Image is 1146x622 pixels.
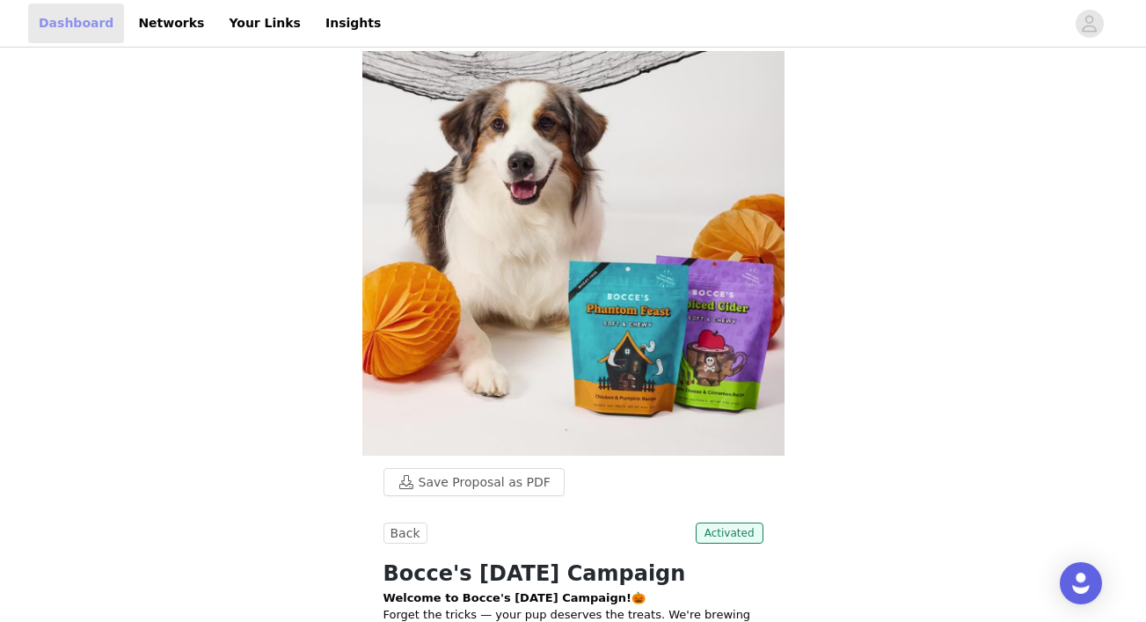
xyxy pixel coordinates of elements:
p: 🎃 [383,589,763,607]
a: Insights [315,4,391,43]
span: Activated [696,523,763,544]
button: Save Proposal as PDF [383,468,565,496]
img: campaign image [362,51,785,456]
div: avatar [1081,10,1098,38]
button: Back [383,523,427,544]
a: Your Links [218,4,311,43]
a: Networks [128,4,215,43]
h1: Bocce's [DATE] Campaign [383,558,763,589]
strong: Welcome to Bocce's [DATE] Campaign! [383,591,632,604]
div: Open Intercom Messenger [1060,562,1102,604]
a: Dashboard [28,4,124,43]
